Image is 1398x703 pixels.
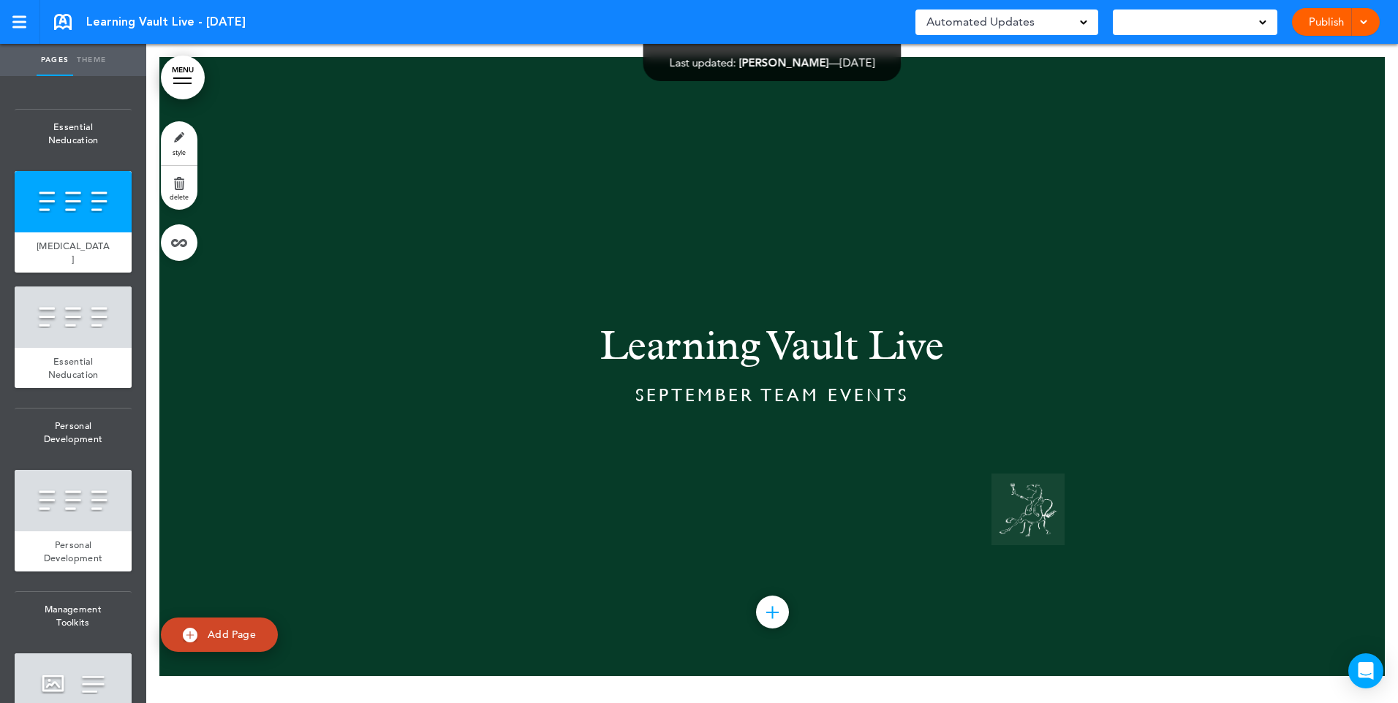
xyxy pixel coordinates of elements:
[635,384,909,406] span: SEPTEMBER TEAM EVENTS
[161,166,197,210] a: delete
[73,44,110,76] a: Theme
[670,56,736,69] span: Last updated:
[48,355,99,381] span: Essential Neducation
[15,110,132,157] span: Essential Neducation
[926,12,1035,32] span: Automated Updates
[15,232,132,273] a: [MEDICAL_DATA]
[15,348,132,388] a: Essential Neducation
[37,240,110,265] span: [MEDICAL_DATA]
[15,531,132,571] a: Personal Development
[161,56,205,99] a: MENU
[1348,653,1383,688] div: Open Intercom Messenger
[840,56,875,69] span: [DATE]
[86,14,246,30] span: Learning Vault Live - [DATE]
[161,121,197,165] a: style
[173,148,186,156] span: style
[44,539,102,564] span: Personal Development
[170,192,189,201] span: delete
[1303,8,1349,36] a: Publish
[183,628,197,642] img: add.svg
[37,44,73,76] a: Pages
[600,331,944,371] span: Learning Vault Live
[15,592,132,639] span: Management Toolkits
[739,56,829,69] span: [PERSON_NAME]
[15,408,132,456] span: Personal Development
[208,628,256,641] span: Add Page
[161,617,278,652] a: Add Page
[670,57,875,68] div: —
[991,474,1065,545] img: 1702041641214.png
